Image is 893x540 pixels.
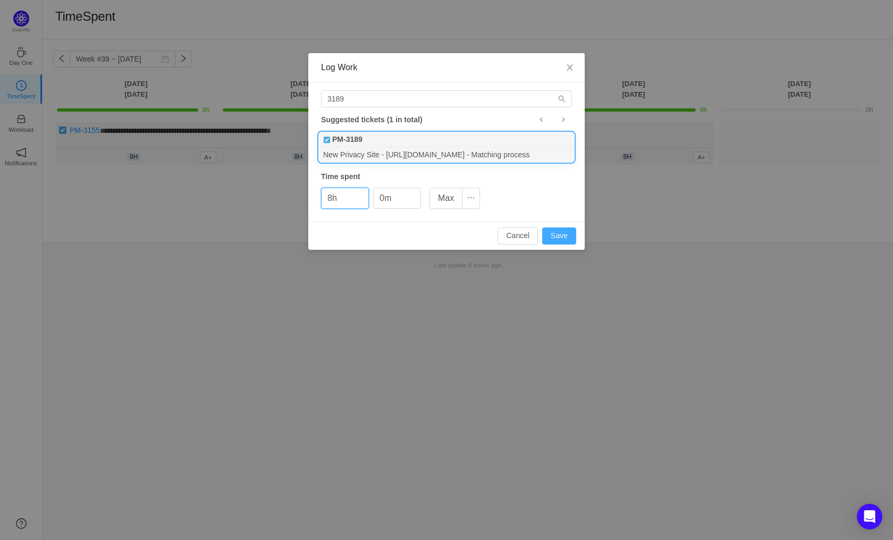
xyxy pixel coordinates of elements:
div: Log Work [321,62,572,73]
div: Time spent [321,171,572,182]
b: PM-3189 [332,134,363,145]
button: Cancel [498,227,538,244]
button: Max [429,188,462,209]
div: Suggested tickets (1 in total) [321,113,572,126]
i: icon: close [566,63,574,72]
button: icon: ellipsis [462,188,480,209]
i: icon: search [558,95,566,103]
input: Search [321,90,572,107]
div: New Privacy Site - [URL][DOMAIN_NAME] - Matching process [319,147,574,162]
button: Close [555,53,585,83]
button: Save [542,227,576,244]
div: Open Intercom Messenger [857,504,882,529]
img: 10738 [323,136,331,144]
